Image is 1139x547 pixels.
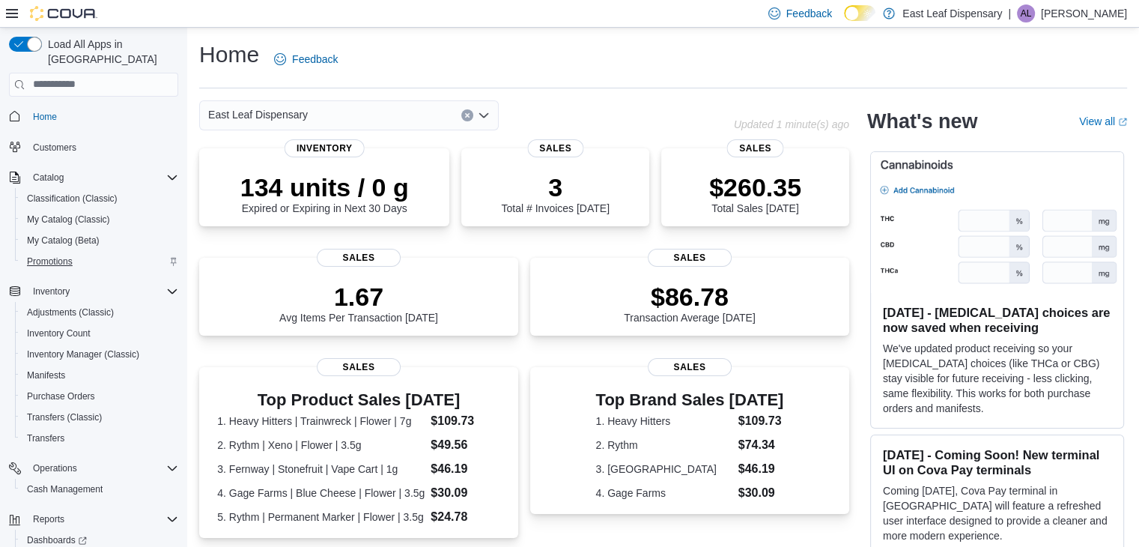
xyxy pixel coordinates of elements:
span: My Catalog (Classic) [21,211,178,229]
h3: Top Product Sales [DATE] [217,391,499,409]
span: Transfers (Classic) [27,411,102,423]
button: Catalog [3,167,184,188]
dd: $46.19 [431,460,499,478]
p: [PERSON_NAME] [1041,4,1127,22]
span: Classification (Classic) [27,193,118,205]
p: 3 [501,172,609,202]
button: Customers [3,136,184,158]
dt: 1. Heavy Hitters | Trainwreck | Flower | 7g [217,414,425,429]
span: Sales [727,139,783,157]
button: My Catalog (Beta) [15,230,184,251]
span: Adjustments (Classic) [21,303,178,321]
p: Updated 1 minute(s) ago [734,118,849,130]
svg: External link [1118,118,1127,127]
span: Catalog [27,169,178,187]
button: Home [3,106,184,127]
button: My Catalog (Classic) [15,209,184,230]
dt: 1. Heavy Hitters [596,414,732,429]
a: Inventory Manager (Classic) [21,345,145,363]
button: Inventory [27,282,76,300]
span: Classification (Classic) [21,190,178,208]
span: Inventory [27,282,178,300]
span: Customers [27,138,178,157]
span: Cash Management [27,483,103,495]
p: $86.78 [624,282,756,312]
div: Avg Items Per Transaction [DATE] [279,282,438,324]
dd: $30.09 [431,484,499,502]
button: Classification (Classic) [15,188,184,209]
span: Promotions [27,256,73,268]
input: Dark Mode [844,5,875,21]
button: Catalog [27,169,70,187]
button: Manifests [15,365,184,386]
button: Promotions [15,251,184,272]
p: | [1008,4,1011,22]
span: Reports [27,510,178,528]
dt: 5. Rythm | Permanent Marker | Flower | 3.5g [217,510,425,525]
span: My Catalog (Classic) [27,214,110,226]
p: East Leaf Dispensary [902,4,1002,22]
span: Reports [33,513,64,525]
span: Inventory [33,285,70,297]
a: View allExternal link [1079,115,1127,127]
a: Classification (Classic) [21,190,124,208]
h2: What's new [867,109,977,133]
span: Feedback [292,52,338,67]
h1: Home [199,40,259,70]
a: Transfers (Classic) [21,408,108,426]
span: Manifests [21,366,178,384]
p: $260.35 [709,172,801,202]
a: Feedback [268,44,344,74]
button: Operations [27,459,83,477]
a: My Catalog (Beta) [21,232,106,250]
button: Reports [27,510,70,528]
span: Inventory Count [27,327,91,339]
p: 134 units / 0 g [240,172,409,202]
span: My Catalog (Beta) [27,235,100,247]
span: Inventory [285,139,365,157]
a: Manifests [21,366,71,384]
dt: 4. Gage Farms | Blue Cheese | Flower | 3.5g [217,486,425,501]
div: Alex Librera [1017,4,1035,22]
img: Cova [30,6,97,21]
dt: 2. Rythm [596,438,732,453]
span: Inventory Manager (Classic) [21,345,178,363]
a: Inventory Count [21,324,97,342]
dd: $30.09 [738,484,784,502]
a: Home [27,108,63,126]
dt: 2. Rythm | Xeno | Flower | 3.5g [217,438,425,453]
button: Inventory Manager (Classic) [15,344,184,365]
span: Customers [33,142,76,154]
dd: $24.78 [431,508,499,526]
span: Sales [648,358,732,376]
span: Load All Apps in [GEOGRAPHIC_DATA] [42,37,178,67]
h3: [DATE] - [MEDICAL_DATA] choices are now saved when receiving [883,305,1111,335]
a: Adjustments (Classic) [21,303,120,321]
span: Adjustments (Classic) [27,306,114,318]
dd: $74.34 [738,436,784,454]
button: Clear input [461,109,473,121]
span: Transfers [27,432,64,444]
button: Purchase Orders [15,386,184,407]
a: Purchase Orders [21,387,101,405]
div: Transaction Average [DATE] [624,282,756,324]
span: Sales [648,249,732,267]
span: Transfers [21,429,178,447]
dd: $109.73 [738,412,784,430]
span: Feedback [786,6,832,21]
button: Operations [3,458,184,479]
span: Dark Mode [844,21,845,22]
a: Customers [27,139,82,157]
h3: Top Brand Sales [DATE] [596,391,784,409]
p: 1.67 [279,282,438,312]
span: Cash Management [21,480,178,498]
span: Sales [527,139,583,157]
dt: 4. Gage Farms [596,486,732,501]
dt: 3. [GEOGRAPHIC_DATA] [596,462,732,477]
span: Operations [27,459,178,477]
span: Sales [317,358,401,376]
span: Transfers (Classic) [21,408,178,426]
span: Sales [317,249,401,267]
p: We've updated product receiving so your [MEDICAL_DATA] choices (like THCa or CBG) stay visible fo... [883,341,1111,416]
span: Home [27,107,178,126]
